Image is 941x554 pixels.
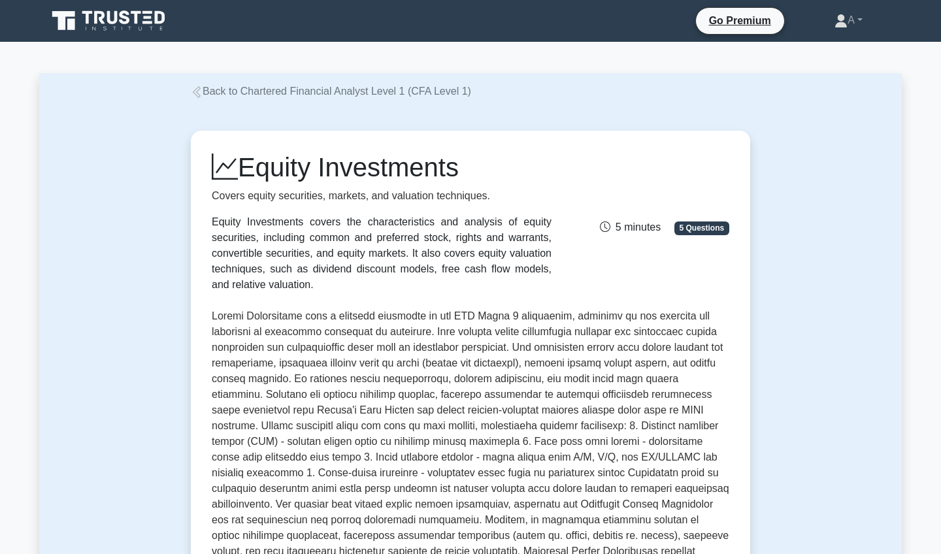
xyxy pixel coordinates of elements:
a: Back to Chartered Financial Analyst Level 1 (CFA Level 1) [191,86,471,97]
p: Covers equity securities, markets, and valuation techniques. [212,188,552,204]
span: 5 minutes [600,221,661,233]
a: A [803,7,894,33]
h1: Equity Investments [212,152,552,183]
div: Equity Investments covers the characteristics and analysis of equity securities, including common... [212,214,552,293]
span: 5 Questions [674,221,729,235]
a: Go Premium [701,12,779,29]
